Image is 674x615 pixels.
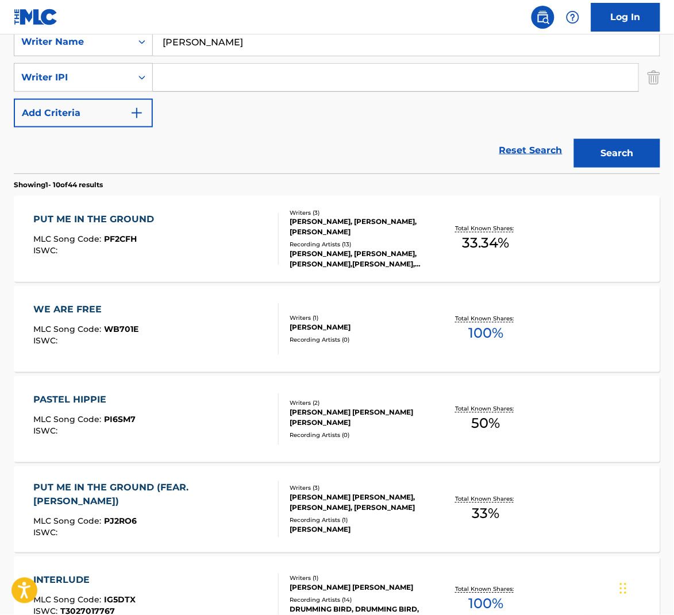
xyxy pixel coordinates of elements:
div: [PERSON_NAME] [PERSON_NAME] [PERSON_NAME] [290,408,432,428]
div: [PERSON_NAME] [290,525,432,535]
div: [PERSON_NAME] [290,323,432,333]
div: Recording Artists ( 0 ) [290,336,432,345]
div: Recording Artists ( 14 ) [290,596,432,605]
div: Writers ( 2 ) [290,399,432,408]
img: help [566,10,580,24]
span: ISWC : [33,336,60,346]
span: PF2CFH [104,234,137,245]
div: WE ARE FREE [33,303,138,317]
a: Public Search [532,6,554,29]
div: Writers ( 3 ) [290,484,432,493]
a: PASTEL HIPPIEMLC Song Code:PI6SM7ISWC:Writers (2)[PERSON_NAME] [PERSON_NAME] [PERSON_NAME]Recordi... [14,376,660,462]
a: WE ARE FREEMLC Song Code:WB701EISWC:Writers (1)[PERSON_NAME]Recording Artists (0)Total Known Shar... [14,286,660,372]
p: Showing 1 - 10 of 44 results [14,180,103,190]
div: Writer IPI [21,71,125,84]
img: search [536,10,550,24]
span: 33 % [472,504,500,524]
div: Writer Name [21,35,125,49]
button: Add Criteria [14,99,153,127]
p: Total Known Shares: [455,225,517,233]
p: Total Known Shares: [455,585,517,594]
p: Total Known Shares: [455,315,517,323]
a: Reset Search [494,138,568,163]
div: INTERLUDE [33,574,136,587]
div: PUT ME IN THE GROUND (FEAR. [PERSON_NAME]) [33,481,269,509]
span: PI6SM7 [104,415,136,425]
div: [PERSON_NAME] [PERSON_NAME], [PERSON_NAME], [PERSON_NAME] [290,493,432,513]
span: MLC Song Code : [33,324,104,335]
div: [PERSON_NAME], [PERSON_NAME], [PERSON_NAME] [290,217,432,238]
div: PUT ME IN THE GROUND [33,213,160,227]
a: PUT ME IN THE GROUNDMLC Song Code:PF2CFHISWC:Writers (3)[PERSON_NAME], [PERSON_NAME], [PERSON_NAM... [14,196,660,282]
span: 100 % [468,594,503,614]
p: Total Known Shares: [455,405,517,413]
span: WB701E [104,324,138,335]
span: MLC Song Code : [33,415,104,425]
div: Writers ( 1 ) [290,574,432,583]
iframe: Chat Widget [617,560,674,615]
div: Recording Artists ( 1 ) [290,516,432,525]
a: PUT ME IN THE GROUND (FEAR. [PERSON_NAME])MLC Song Code:PJ2RO6ISWC:Writers (3)[PERSON_NAME] [PERS... [14,466,660,552]
div: Help [561,6,584,29]
div: PASTEL HIPPIE [33,393,136,407]
span: ISWC : [33,246,60,256]
span: MLC Song Code : [33,516,104,527]
span: 100 % [468,323,503,344]
span: 33.34 % [463,233,510,254]
span: MLC Song Code : [33,234,104,245]
button: Search [574,139,660,168]
img: 9d2ae6d4665cec9f34b9.svg [130,106,144,120]
img: Delete Criterion [648,63,660,92]
form: Search Form [14,28,660,173]
span: 50 % [472,413,500,434]
div: Writers ( 3 ) [290,208,432,217]
span: IG5DTX [104,595,136,605]
p: Total Known Shares: [455,495,517,504]
div: Recording Artists ( 0 ) [290,431,432,440]
span: ISWC : [33,528,60,538]
div: Drag [620,571,627,606]
span: ISWC : [33,426,60,436]
div: [PERSON_NAME], [PERSON_NAME], [PERSON_NAME],[PERSON_NAME], [PERSON_NAME], [PERSON_NAME] [290,249,432,270]
img: MLC Logo [14,9,58,25]
span: MLC Song Code : [33,595,104,605]
div: Recording Artists ( 13 ) [290,241,432,249]
a: Log In [591,3,660,32]
span: PJ2RO6 [104,516,137,527]
div: [PERSON_NAME] [PERSON_NAME] [290,583,432,593]
div: Writers ( 1 ) [290,314,432,323]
